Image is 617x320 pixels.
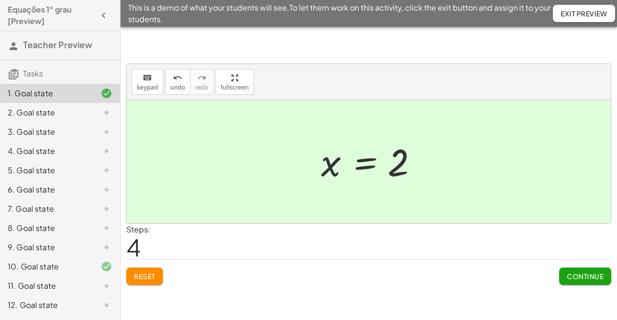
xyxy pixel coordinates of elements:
[8,145,85,157] div: 4. Goal state
[101,88,112,99] i: Task finished and correct.
[8,242,85,253] div: 9. Goal state
[567,272,604,281] span: Continue
[8,280,85,292] div: 11. Goal state
[128,2,553,25] span: This is a demo of what your students will see. To let them work on this activity, click the exit ...
[137,84,158,91] span: keypad
[101,107,112,118] i: Task not started.
[101,299,112,311] i: Task not started.
[8,107,85,118] div: 2. Goal state
[101,145,112,157] i: Task not started.
[8,88,85,99] div: 1. Goal state
[190,69,214,95] button: redoredo
[101,165,112,176] i: Task not started.
[553,5,615,22] button: Exit Preview
[101,184,112,195] i: Task not started.
[126,232,141,262] span: 4
[101,222,112,234] i: Task not started.
[8,184,85,195] div: 6. Goal state
[101,280,112,292] i: Task not started.
[134,272,155,281] span: Reset
[173,72,182,84] i: undo
[171,84,185,91] span: undo
[8,222,85,234] div: 8. Goal state
[132,69,163,95] button: keyboardkeypad
[101,242,112,253] i: Task not started.
[561,9,607,18] span: Exit Preview
[221,84,249,91] span: fullscreen
[8,203,85,215] div: 7. Goal state
[23,39,92,50] span: Teacher Preview
[23,68,43,78] span: Tasks
[8,165,85,176] div: 5. Goal state
[126,268,163,285] button: Reset
[8,299,85,311] div: 12. Goal state
[195,84,208,91] span: redo
[197,72,206,84] i: redo
[101,261,112,272] i: Task finished and correct.
[8,4,95,27] h4: Equações 1° grau [Preview]
[215,69,254,95] button: fullscreen
[559,268,611,285] button: Continue
[165,69,190,95] button: undoundo
[101,126,112,138] i: Task not started.
[101,203,112,215] i: Task not started.
[8,126,85,138] div: 3. Goal state
[143,72,152,84] i: keyboard
[126,224,150,234] label: Steps:
[8,261,85,272] div: 10. Goal state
